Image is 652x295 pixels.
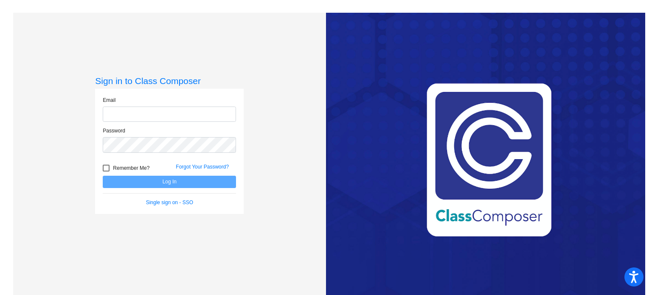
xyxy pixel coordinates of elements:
[176,164,229,170] a: Forgot Your Password?
[95,76,244,86] h3: Sign in to Class Composer
[113,163,149,173] span: Remember Me?
[103,176,236,188] button: Log In
[103,127,125,135] label: Password
[146,199,193,205] a: Single sign on - SSO
[103,96,115,104] label: Email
